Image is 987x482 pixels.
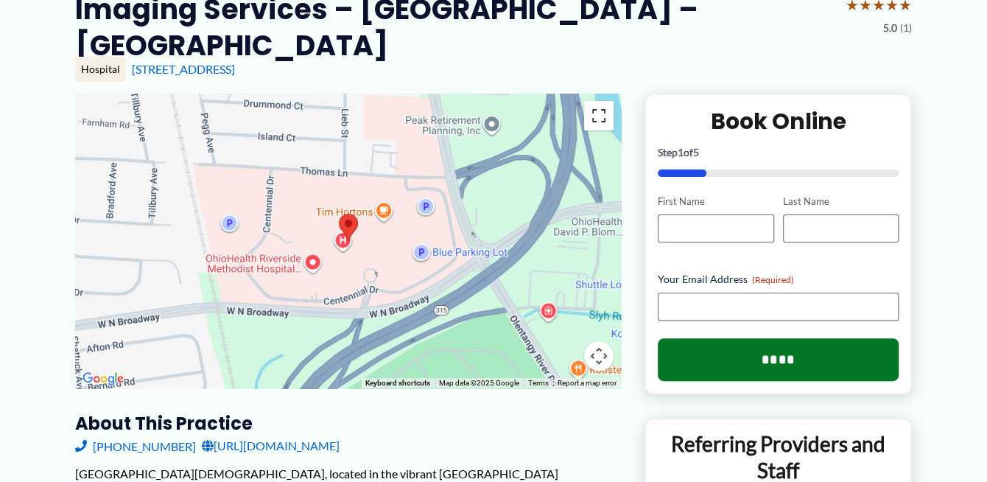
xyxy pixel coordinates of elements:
span: 5 [693,146,699,158]
span: 1 [678,146,684,158]
a: Open this area in Google Maps (opens a new window) [79,369,127,388]
button: Keyboard shortcuts [365,378,430,388]
button: Map camera controls [584,341,614,371]
span: (Required) [752,274,794,285]
h3: About this practice [75,412,621,435]
h2: Book Online [658,107,899,136]
label: First Name [658,195,773,209]
label: Last Name [783,195,899,209]
label: Your Email Address [658,272,899,287]
span: 5.0 [883,18,897,38]
button: Toggle fullscreen view [584,101,614,130]
div: Hospital [75,57,126,82]
span: Map data ©2025 Google [439,379,519,387]
span: (1) [900,18,912,38]
a: [URL][DOMAIN_NAME] [202,435,340,457]
p: Step of [658,147,899,158]
a: [STREET_ADDRESS] [132,62,235,76]
a: Terms (opens in new tab) [528,379,549,387]
img: Google [79,369,127,388]
a: Report a map error [558,379,617,387]
a: [PHONE_NUMBER] [75,435,196,457]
